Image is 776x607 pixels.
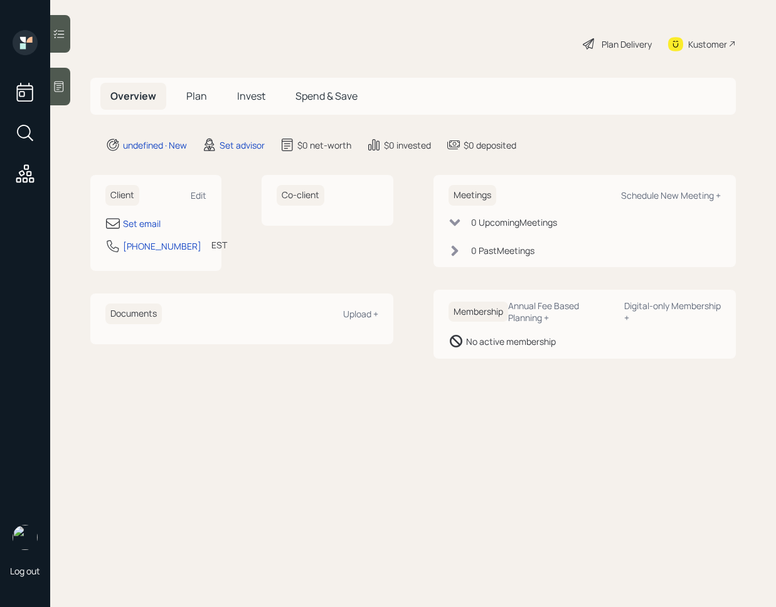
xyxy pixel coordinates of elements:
[471,216,557,229] div: 0 Upcoming Meeting s
[220,139,265,152] div: Set advisor
[123,217,161,230] div: Set email
[449,185,496,206] h6: Meetings
[277,185,324,206] h6: Co-client
[10,565,40,577] div: Log out
[464,139,516,152] div: $0 deposited
[471,244,534,257] div: 0 Past Meeting s
[508,300,614,324] div: Annual Fee Based Planning +
[110,89,156,103] span: Overview
[384,139,431,152] div: $0 invested
[105,303,162,324] h6: Documents
[295,89,358,103] span: Spend & Save
[466,335,556,348] div: No active membership
[123,240,201,253] div: [PHONE_NUMBER]
[602,38,652,51] div: Plan Delivery
[123,139,187,152] div: undefined · New
[621,189,721,201] div: Schedule New Meeting +
[343,308,378,320] div: Upload +
[13,525,38,550] img: retirable_logo.png
[449,302,508,322] h6: Membership
[211,238,227,251] div: EST
[624,300,721,324] div: Digital-only Membership +
[186,89,207,103] span: Plan
[688,38,727,51] div: Kustomer
[297,139,351,152] div: $0 net-worth
[191,189,206,201] div: Edit
[105,185,139,206] h6: Client
[237,89,265,103] span: Invest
